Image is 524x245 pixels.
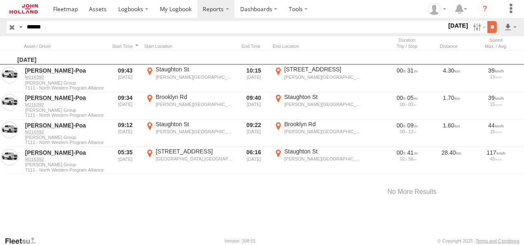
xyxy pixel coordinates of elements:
[447,21,470,30] label: [DATE]
[238,66,269,91] div: 10:15 [DATE]
[503,21,517,33] label: Export results as...
[397,67,406,74] span: 00
[407,149,418,156] span: 41
[284,101,362,107] div: [PERSON_NAME][GEOGRAPHIC_DATA],[GEOGRAPHIC_DATA]
[1,67,18,83] a: View Asset in Asset Management
[431,43,472,49] div: Click to Sort
[25,122,105,129] a: [PERSON_NAME]-Poa
[25,74,105,80] a: M216392
[470,21,487,33] label: Search Filter Options
[24,43,106,49] div: Click to Sort
[388,122,426,129] div: [550s] 24/09/2025 09:12 - 24/09/2025 09:22
[25,140,105,145] span: Filter Results to this Group
[477,102,515,107] div: 15
[144,93,235,119] label: Click to View Event Location
[144,66,235,91] label: Click to View Event Location
[284,74,362,80] div: [PERSON_NAME][GEOGRAPHIC_DATA],[GEOGRAPHIC_DATA]
[437,238,519,243] div: © Copyright 2025 -
[5,237,42,245] a: Visit our Website
[25,135,105,140] span: [PERSON_NAME] Group
[408,156,416,161] span: 56
[156,148,234,155] div: [STREET_ADDRESS]
[477,156,515,161] div: 43
[25,108,105,113] span: [PERSON_NAME] Group
[144,148,235,173] label: Click to View Event Location
[2,2,45,16] a: Return to Dashboard
[110,66,141,91] div: 09:43 [DATE]
[156,120,234,128] div: Staughton St
[110,148,141,173] div: 05:35 [DATE]
[388,67,426,74] div: [1917s] 24/09/2025 09:43 - 24/09/2025 10:15
[110,93,141,119] div: 09:34 [DATE]
[156,66,234,73] div: Staughton St
[400,102,407,107] span: 00
[407,122,418,129] span: 09
[156,101,234,107] div: [PERSON_NAME][GEOGRAPHIC_DATA],[GEOGRAPHIC_DATA]
[25,149,105,156] a: [PERSON_NAME]-Poa
[408,129,416,134] span: 12
[407,67,418,74] span: 31
[156,156,234,162] div: [GEOGRAPHIC_DATA],[GEOGRAPHIC_DATA]
[284,120,362,128] div: Brooklyn Rd
[156,74,234,80] div: [PERSON_NAME][GEOGRAPHIC_DATA],[GEOGRAPHIC_DATA]
[284,148,362,155] div: Staughton St
[397,94,406,101] span: 00
[25,129,105,135] a: M216392
[425,3,449,15] div: Adam Dippie
[397,149,406,156] span: 00
[388,94,426,101] div: [343s] 24/09/2025 09:34 - 24/09/2025 09:40
[400,156,407,161] span: 02
[1,149,18,165] a: View Asset in Asset Management
[284,129,362,134] div: [PERSON_NAME][GEOGRAPHIC_DATA],[GEOGRAPHIC_DATA]
[477,129,515,134] div: 15
[478,2,491,16] i: ?
[25,67,105,74] a: [PERSON_NAME]-Poa
[25,162,105,167] span: [PERSON_NAME] Group
[477,74,515,79] div: 13
[407,94,418,101] span: 05
[25,102,105,108] a: M216392
[9,4,38,14] img: jhg-logo.svg
[273,120,363,146] label: Click to View Event Location
[1,94,18,111] a: View Asset in Asset Management
[25,85,105,90] span: Filter Results to this Group
[431,66,472,91] div: 4.30
[225,238,256,243] div: Version: 308.01
[273,93,363,119] label: Click to View Event Location
[110,120,141,146] div: 09:12 [DATE]
[25,94,105,101] a: [PERSON_NAME]-Poa
[156,93,234,101] div: Brooklyn Rd
[238,148,269,173] div: 06:16 [DATE]
[25,167,105,172] span: Filter Results to this Group
[25,113,105,118] span: Filter Results to this Group
[477,94,515,101] div: 39
[144,120,235,146] label: Click to View Event Location
[25,80,105,85] span: [PERSON_NAME] Group
[284,66,362,73] div: [STREET_ADDRESS]
[476,238,519,243] a: Terms and Conditions
[400,129,407,134] span: 00
[284,93,362,101] div: Staughton St
[388,149,426,156] div: [2492s] 24/09/2025 05:35 - 24/09/2025 06:16
[156,129,234,134] div: [PERSON_NAME][GEOGRAPHIC_DATA],[GEOGRAPHIC_DATA]
[408,102,416,107] span: 03
[238,43,269,49] div: Click to Sort
[273,66,363,91] label: Click to View Event Location
[477,67,515,74] div: 39
[397,122,406,129] span: 00
[431,120,472,146] div: 1.60
[110,43,141,49] div: Click to Sort
[238,93,269,119] div: 09:40 [DATE]
[25,156,105,162] a: M216392
[17,21,24,33] label: Search Query
[1,122,18,138] a: View Asset in Asset Management
[273,148,363,173] label: Click to View Event Location
[284,156,362,162] div: [PERSON_NAME][GEOGRAPHIC_DATA],[GEOGRAPHIC_DATA]
[477,122,515,129] div: 44
[431,93,472,119] div: 1.70
[477,149,515,156] div: 117
[431,148,472,173] div: 28.40
[238,120,269,146] div: 09:22 [DATE]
